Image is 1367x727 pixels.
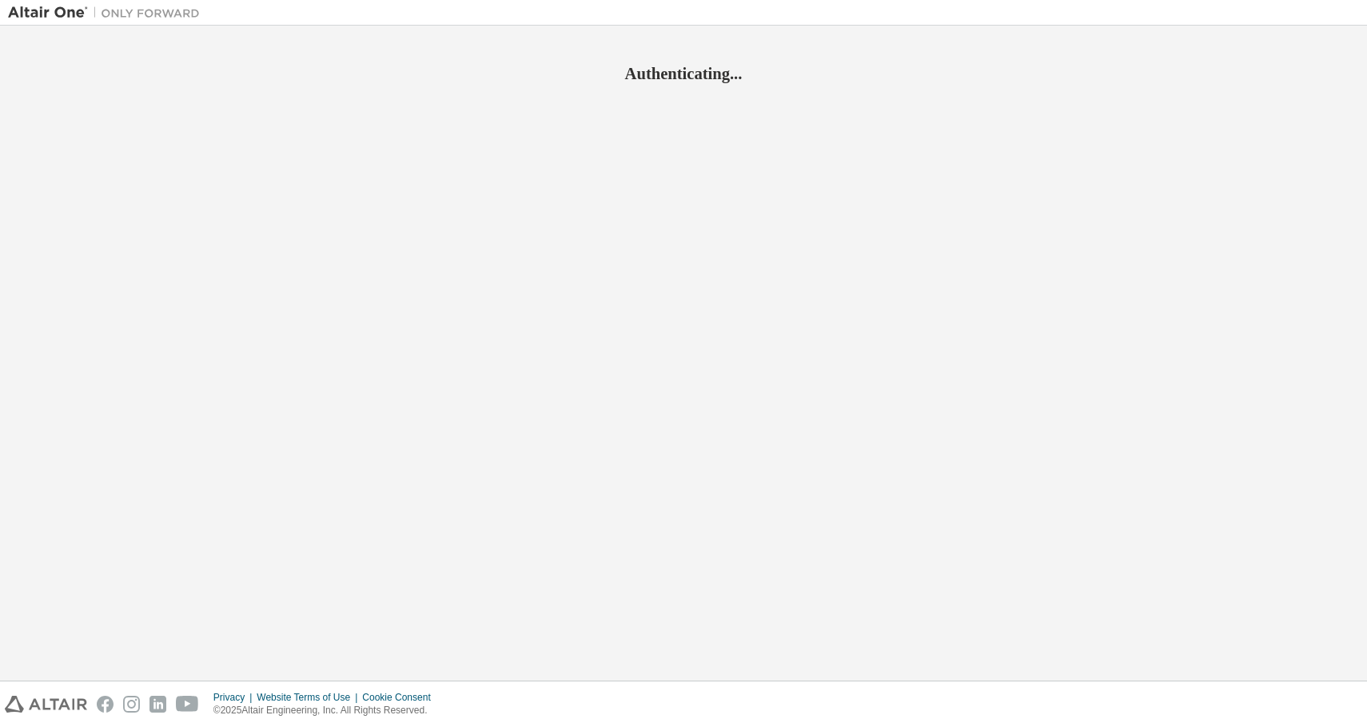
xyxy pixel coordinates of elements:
div: Website Terms of Use [257,691,362,704]
img: instagram.svg [123,696,140,713]
img: youtube.svg [176,696,199,713]
img: linkedin.svg [149,696,166,713]
div: Privacy [213,691,257,704]
h2: Authenticating... [8,63,1359,84]
img: altair_logo.svg [5,696,87,713]
img: facebook.svg [97,696,114,713]
p: © 2025 Altair Engineering, Inc. All Rights Reserved. [213,704,440,717]
div: Cookie Consent [362,691,440,704]
img: Altair One [8,5,208,21]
